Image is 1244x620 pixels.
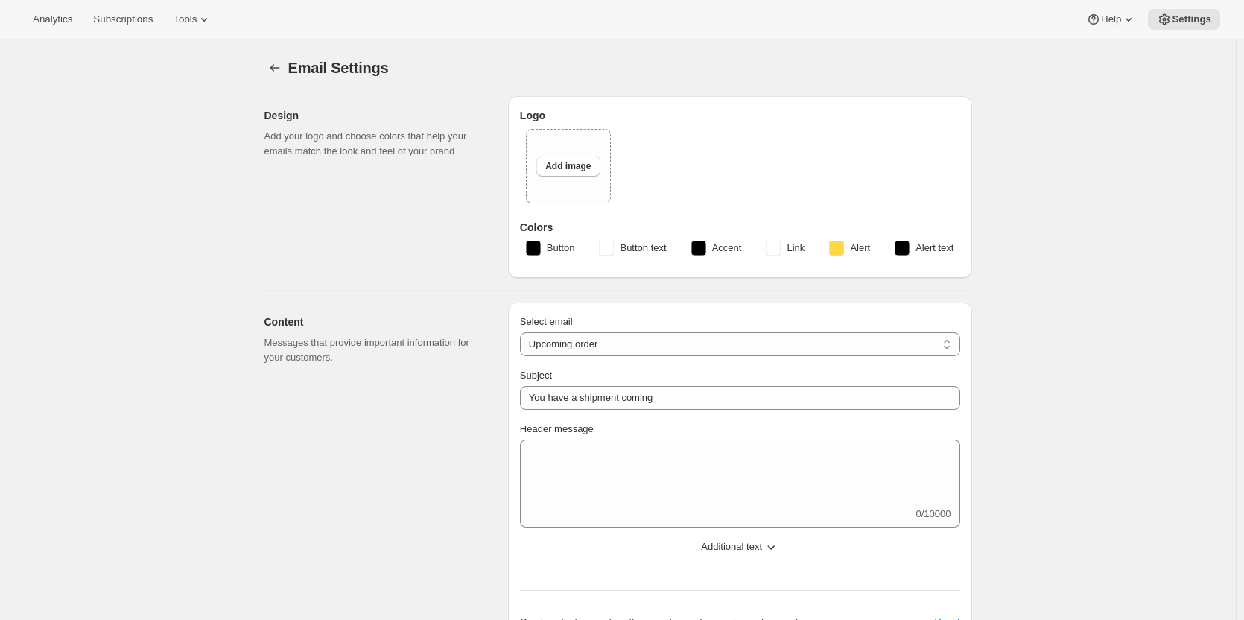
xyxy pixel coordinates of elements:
[701,540,762,554] span: Additional text
[886,236,962,260] button: Alert text
[1172,13,1211,25] span: Settings
[174,13,197,25] span: Tools
[288,60,389,76] span: Email Settings
[520,108,960,123] h3: Logo
[264,108,484,123] h2: Design
[590,236,675,260] button: Button text
[520,370,552,381] span: Subject
[264,335,484,365] p: Messages that provide important information for your customers.
[165,9,220,30] button: Tools
[264,129,484,159] p: Add your logo and choose colors that help your emails match the look and feel of your brand
[1148,9,1220,30] button: Settings
[547,241,575,256] span: Button
[511,535,969,559] button: Additional text
[787,241,805,256] span: Link
[536,156,600,177] button: Add image
[264,57,285,78] button: Settings
[545,160,591,172] span: Add image
[264,314,484,329] h2: Content
[682,236,751,260] button: Accent
[84,9,162,30] button: Subscriptions
[33,13,72,25] span: Analytics
[520,220,960,235] h3: Colors
[850,241,870,256] span: Alert
[757,236,813,260] button: Link
[712,241,742,256] span: Accent
[517,236,584,260] button: Button
[1101,13,1121,25] span: Help
[1077,9,1145,30] button: Help
[520,316,573,327] span: Select email
[93,13,153,25] span: Subscriptions
[820,236,879,260] button: Alert
[24,9,81,30] button: Analytics
[915,241,953,256] span: Alert text
[520,423,594,434] span: Header message
[620,241,666,256] span: Button text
